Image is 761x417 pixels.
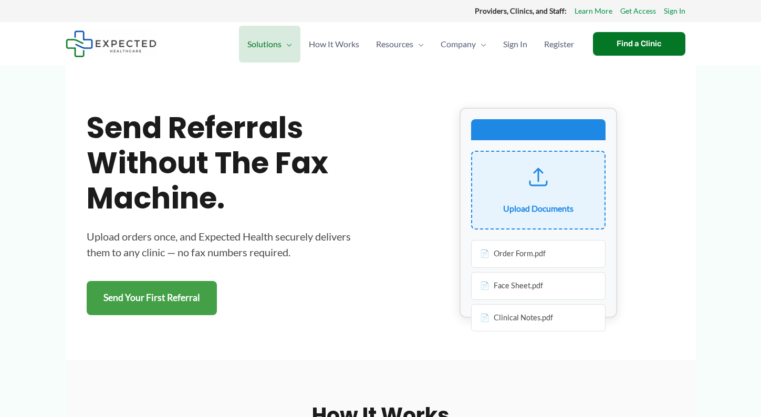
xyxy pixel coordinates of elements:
[575,4,612,18] a: Learn More
[471,304,606,332] div: Clinical Notes.pdf
[432,26,495,62] a: CompanyMenu Toggle
[503,201,574,216] div: Upload Documents
[471,240,606,268] div: Order Form.pdf
[620,4,656,18] a: Get Access
[413,26,424,62] span: Menu Toggle
[309,26,359,62] span: How It Works
[475,6,567,15] strong: Providers, Clinics, and Staff:
[664,4,685,18] a: Sign In
[503,26,527,62] span: Sign In
[87,110,360,216] h1: Send referrals without the fax machine.
[536,26,582,62] a: Register
[441,26,476,62] span: Company
[247,26,282,62] span: Solutions
[376,26,413,62] span: Resources
[476,26,486,62] span: Menu Toggle
[544,26,574,62] span: Register
[66,30,157,57] img: Expected Healthcare Logo - side, dark font, small
[368,26,432,62] a: ResourcesMenu Toggle
[239,26,582,62] nav: Primary Site Navigation
[87,228,360,260] p: Upload orders once, and Expected Health securely delivers them to any clinic — no fax numbers req...
[495,26,536,62] a: Sign In
[282,26,292,62] span: Menu Toggle
[300,26,368,62] a: How It Works
[87,281,217,315] a: Send Your First Referral
[471,272,606,300] div: Face Sheet.pdf
[239,26,300,62] a: SolutionsMenu Toggle
[593,32,685,56] a: Find a Clinic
